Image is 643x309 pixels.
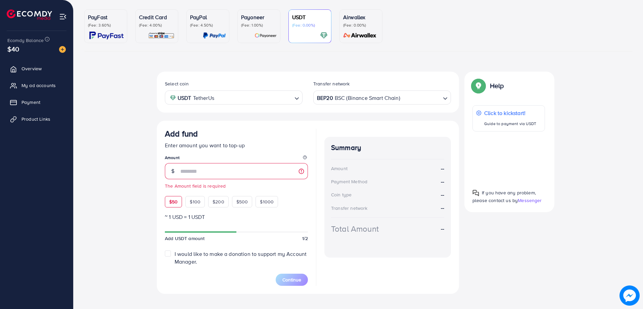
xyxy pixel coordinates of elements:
[165,129,198,139] h3: Add fund
[165,141,308,149] p: Enter amount you want to top-up
[255,32,277,39] img: card
[331,178,367,185] div: Payment Method
[472,190,479,196] img: Popup guide
[441,204,444,211] strong: --
[175,250,307,265] span: I would like to make a donation to support my Account Manager.
[21,99,40,106] span: Payment
[320,32,328,39] img: card
[165,183,308,189] small: The Amount field is required
[441,178,444,186] strong: --
[139,23,175,28] p: (Fee: 4.00%)
[88,23,124,28] p: (Fee: 3.60%)
[313,90,451,104] div: Search for option
[165,155,308,163] legend: Amount
[341,32,379,39] img: card
[313,80,350,87] label: Transfer network
[89,32,124,39] img: card
[441,165,444,172] strong: --
[302,235,308,242] span: 1/2
[343,23,379,28] p: (Fee: 0.00%)
[331,191,352,198] div: Coin type
[472,80,485,92] img: Popup guide
[190,13,226,21] p: PayPal
[241,23,277,28] p: (Fee: 1.00%)
[292,13,328,21] p: USDT
[190,23,226,28] p: (Fee: 4.50%)
[59,13,67,21] img: menu
[484,109,536,117] p: Click to kickstart!
[236,198,248,205] span: $500
[335,93,400,103] span: BSC (Binance Smart Chain)
[331,223,379,235] div: Total Amount
[490,82,504,90] p: Help
[7,9,52,20] img: logo
[148,32,175,39] img: card
[7,37,44,44] span: Ecomdy Balance
[518,197,542,204] span: Messenger
[472,189,536,204] span: If you have any problem, please contact us by
[5,112,68,126] a: Product Links
[5,62,68,75] a: Overview
[21,65,42,72] span: Overview
[441,225,444,233] strong: --
[165,90,303,104] div: Search for option
[190,198,200,205] span: $100
[343,13,379,21] p: Airwallex
[169,198,178,205] span: $50
[331,165,348,172] div: Amount
[178,93,191,103] strong: USDT
[170,95,176,101] img: coin
[241,13,277,21] p: Payoneer
[203,32,226,39] img: card
[484,120,536,128] p: Guide to payment via USDT
[59,46,66,53] img: image
[216,92,292,103] input: Search for option
[165,80,189,87] label: Select coin
[5,79,68,92] a: My ad accounts
[88,13,124,21] p: PayFast
[139,13,175,21] p: Credit Card
[5,95,68,109] a: Payment
[213,198,224,205] span: $200
[331,205,368,211] div: Transfer network
[193,93,214,103] span: TetherUs
[276,274,308,286] button: Continue
[282,276,301,283] span: Continue
[165,213,308,221] p: ~ 1 USD = 1 USDT
[401,92,440,103] input: Search for option
[619,285,640,306] img: image
[21,116,50,122] span: Product Links
[260,198,274,205] span: $1000
[317,93,333,103] strong: BEP20
[165,235,204,242] span: Add USDT amount
[292,23,328,28] p: (Fee: 0.00%)
[7,44,19,54] span: $40
[331,144,444,152] h4: Summary
[21,82,56,89] span: My ad accounts
[441,191,444,199] strong: --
